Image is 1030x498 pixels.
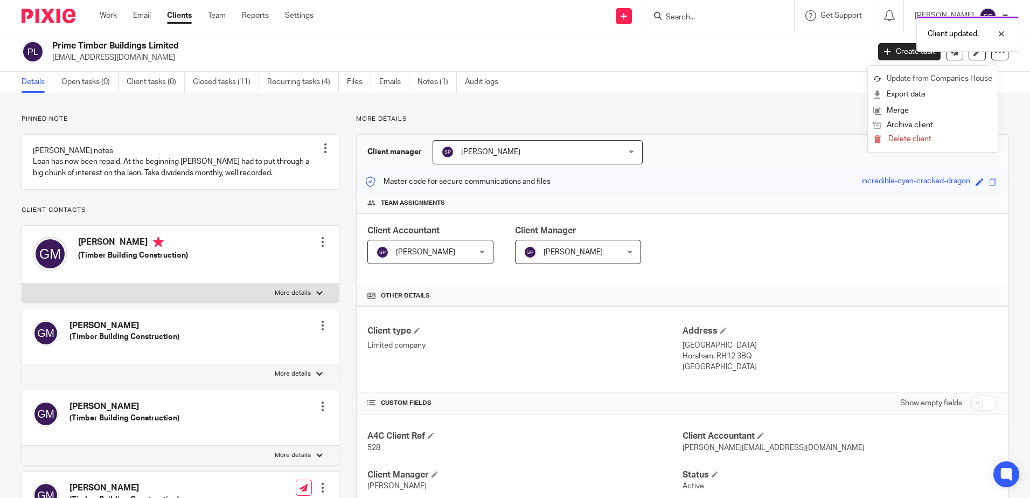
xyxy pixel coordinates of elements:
[285,10,314,21] a: Settings
[367,431,682,442] h4: A4C Client Ref
[683,351,997,362] p: Horsham, RH12 3BQ
[78,250,188,261] h5: (Timber Building Construction)
[861,176,970,188] div: incredible-cyan-cracked-dragon
[979,8,997,25] img: svg%3E
[367,226,440,235] span: Client Accountant
[133,10,151,21] a: Email
[515,226,576,235] span: Client Manager
[242,10,269,21] a: Reports
[367,444,380,452] span: 528
[379,72,409,93] a: Emails
[61,72,119,93] a: Open tasks (0)
[376,246,389,259] img: svg%3E
[153,237,164,247] i: Primary
[900,398,962,409] label: Show empty fields
[33,237,67,271] img: svg%3E
[367,399,682,407] h4: CUSTOM FIELDS
[365,176,551,187] p: Master code for secure communications and files
[52,40,700,52] h2: Prime Timber Buildings Limited
[396,248,455,256] span: [PERSON_NAME]
[683,469,997,481] h4: Status
[69,401,179,412] h4: [PERSON_NAME]
[208,10,226,21] a: Team
[69,320,179,331] h4: [PERSON_NAME]
[873,87,992,102] a: Export data
[193,72,259,93] a: Closed tasks (11)
[683,431,997,442] h4: Client Accountant
[100,10,117,21] a: Work
[367,147,422,157] h3: Client manager
[441,146,454,158] img: svg%3E
[275,370,311,378] p: More details
[22,40,44,63] img: svg%3E
[167,10,192,21] a: Clients
[78,237,188,250] h4: [PERSON_NAME]
[22,206,339,215] p: Client contacts
[683,340,997,351] p: [GEOGRAPHIC_DATA]
[928,29,979,39] p: Client updated.
[381,292,430,300] span: Other details
[381,199,445,207] span: Team assignments
[417,72,457,93] a: Notes (1)
[127,72,185,93] a: Client tasks (0)
[367,340,682,351] p: Limited company
[52,52,862,63] p: [EMAIL_ADDRESS][DOMAIN_NAME]
[683,362,997,372] p: [GEOGRAPHIC_DATA]
[367,482,427,490] span: [PERSON_NAME]
[347,72,371,93] a: Files
[683,326,997,337] h4: Address
[683,444,865,452] span: [PERSON_NAME][EMAIL_ADDRESS][DOMAIN_NAME]
[275,451,311,460] p: More details
[22,9,75,23] img: Pixie
[544,248,603,256] span: [PERSON_NAME]
[367,469,682,481] h4: Client Manager
[683,482,704,490] span: Active
[873,103,992,119] a: Merge
[465,72,506,93] a: Audit logs
[69,482,252,494] h4: [PERSON_NAME]
[873,119,992,133] button: Archive client
[888,135,931,143] span: Delete client
[69,331,179,342] h5: (Timber Building Construction)
[275,289,311,298] p: More details
[33,320,59,346] img: svg%3E
[69,413,179,424] h5: (Timber Building Construction)
[873,71,992,87] a: Update from Companies House
[356,115,1008,123] p: More details
[33,401,59,427] img: svg%3E
[878,43,941,60] a: Create task
[22,72,53,93] a: Details
[267,72,339,93] a: Recurring tasks (4)
[873,133,992,147] button: Delete client
[461,148,520,156] span: [PERSON_NAME]
[524,246,537,259] img: svg%3E
[22,115,339,123] p: Pinned note
[367,326,682,337] h4: Client type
